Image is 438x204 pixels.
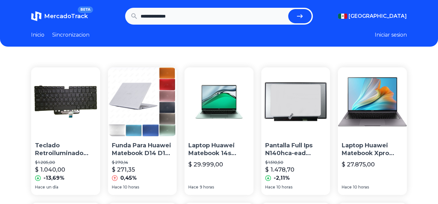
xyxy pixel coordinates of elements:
span: Hace [35,185,45,190]
a: Teclado Retroiluminado Huawei Matebook D14, D15, Bohl Wfp9Teclado Retroiluminado Huawei Matebook ... [31,67,100,195]
img: Pantalla Full Ips N140hca-ead Huawei Matebook 14 Nbl-waq9r [261,67,330,136]
p: Laptop Huawei Matebook Xpro 256gb+8gb De Ram [PERSON_NAME] Tactil [342,142,403,158]
span: 9 horas [200,185,214,190]
a: Inicio [31,31,44,39]
a: Funda Para Huawei Matebook D14 D15 X Pro 13 Magicbook X14 15Funda Para Huawei Matebook D14 D15 X ... [108,67,177,195]
p: Laptop Huawei Matebook 14s Touch - 14 Pulgadas - I7 [188,142,250,158]
img: MercadoTrack [31,11,41,21]
p: $ 271,35 [112,165,135,174]
span: BETA [78,6,93,13]
span: [GEOGRAPHIC_DATA] [349,12,407,20]
img: Laptop Huawei Matebook 14s Touch - 14 Pulgadas - I7 [184,67,254,136]
p: Pantalla Full Ips N140hca-ead Huawei Matebook 14 Nbl-waq9r [265,142,326,158]
p: Funda Para Huawei Matebook D14 D15 X Pro 13 Magicbook X14 15 [112,142,173,158]
img: Teclado Retroiluminado Huawei Matebook D14, D15, Bohl Wfp9 [31,67,100,136]
span: Hace [112,185,122,190]
span: 10 horas [353,185,369,190]
p: $ 1.510,50 [265,160,326,165]
p: 0,45% [120,174,137,182]
span: Hace [342,185,352,190]
img: Mexico [338,14,347,19]
a: Sincronizacion [52,31,89,39]
span: Hace [265,185,275,190]
img: Laptop Huawei Matebook Xpro 256gb+8gb De Ram Pantall Tactil [338,67,407,136]
p: -13,69% [43,174,65,182]
span: Hace [188,185,198,190]
span: un día [46,185,58,190]
a: Laptop Huawei Matebook 14s Touch - 14 Pulgadas - I7Laptop Huawei Matebook 14s Touch - 14 Pulgadas... [184,67,254,195]
p: Teclado Retroiluminado Huawei Matebook D14, D15, [PERSON_NAME] Wfp9 [35,142,96,158]
span: MercadoTrack [44,13,88,20]
p: $ 29.999,00 [188,160,223,169]
a: Pantalla Full Ips N140hca-ead Huawei Matebook 14 Nbl-waq9rPantalla Full Ips N140hca-ead Huawei Ma... [261,67,330,195]
p: $ 27.875,00 [342,160,375,169]
a: MercadoTrackBETA [31,11,88,21]
p: -2,11% [274,174,290,182]
p: $ 1.205,00 [35,160,96,165]
p: $ 1.040,00 [35,165,65,174]
span: 10 horas [123,185,139,190]
span: 10 horas [277,185,292,190]
p: $ 1.478,70 [265,165,294,174]
a: Laptop Huawei Matebook Xpro 256gb+8gb De Ram Pantall TactilLaptop Huawei Matebook Xpro 256gb+8gb ... [338,67,407,195]
button: Iniciar sesion [375,31,407,39]
p: $ 270,14 [112,160,173,165]
button: [GEOGRAPHIC_DATA] [338,12,407,20]
img: Funda Para Huawei Matebook D14 D15 X Pro 13 Magicbook X14 15 [108,67,177,136]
